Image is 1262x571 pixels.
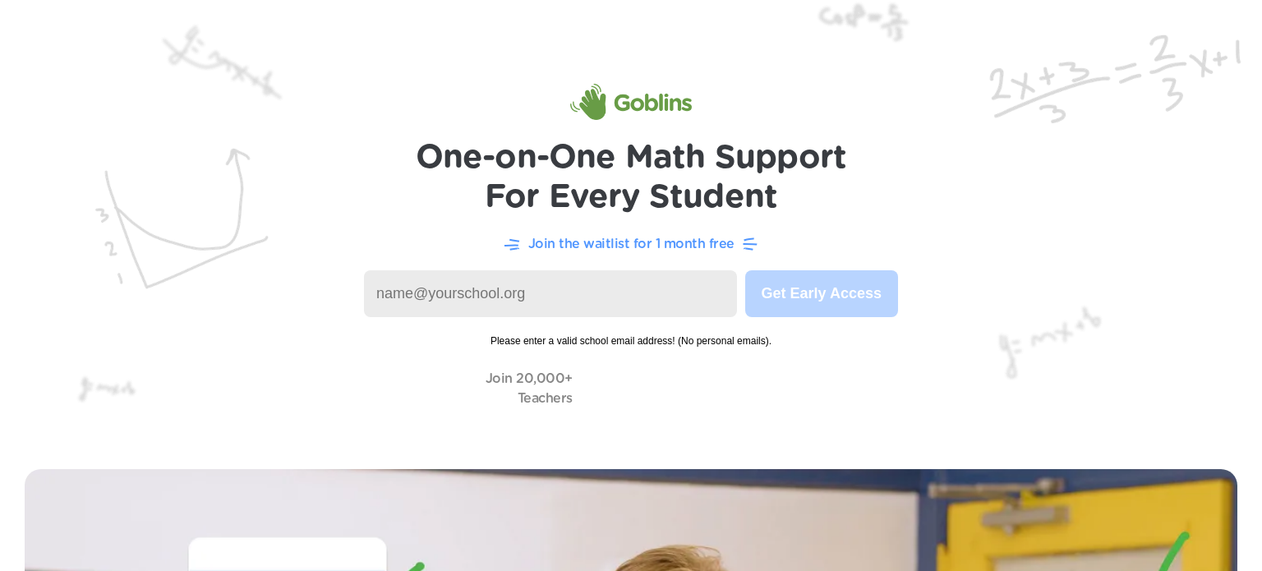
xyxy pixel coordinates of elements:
[364,317,898,348] span: Please enter a valid school email address! (No personal emails).
[416,138,847,217] h1: One-on-One Math Support For Every Student
[486,369,573,408] p: Join 20,000+ Teachers
[364,270,737,317] input: name@yourschool.org
[528,234,735,254] p: Join the waitlist for 1 month free
[745,270,898,317] button: Get Early Access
